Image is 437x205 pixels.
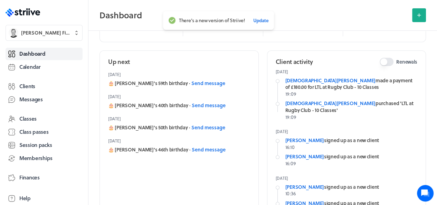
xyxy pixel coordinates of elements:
[9,28,18,38] img: Mel Deane Fitness
[108,80,250,87] div: 🎂 [PERSON_NAME]'s 59th birthday
[19,63,41,71] span: Calendar
[285,183,324,190] a: [PERSON_NAME]
[6,25,83,41] button: Mel Deane Fitness[PERSON_NAME] Fitness
[108,102,250,109] div: 🎂 [PERSON_NAME]'s 40th birthday
[6,152,83,165] a: Memberships
[6,113,83,125] a: Classes
[285,153,324,160] a: [PERSON_NAME]
[191,124,225,131] button: Send message
[20,119,123,133] input: Search articles
[19,195,31,202] span: Help
[19,96,43,103] span: Messages
[99,8,408,22] h2: Dashboard
[108,69,250,80] header: [DATE]
[285,100,376,107] a: [DEMOGRAPHIC_DATA][PERSON_NAME]
[276,69,418,74] p: [DATE]
[45,85,83,90] span: New conversation
[253,17,268,24] span: Update
[6,126,83,138] a: Class passes
[108,135,250,146] header: [DATE]
[11,81,127,94] button: New conversation
[179,17,245,24] span: There's a new version of Striive!
[6,61,83,73] a: Calendar
[108,57,130,66] h2: Up next
[19,50,45,57] span: Dashboard
[285,77,376,84] a: [DEMOGRAPHIC_DATA][PERSON_NAME]
[276,175,418,181] p: [DATE]
[253,15,268,26] button: Update
[285,153,418,160] div: signed up as a new client
[6,171,83,184] a: Finances
[192,146,226,153] button: Send message
[19,155,53,162] span: Memberships
[6,48,83,60] a: Dashboard
[285,91,418,97] p: 19:09
[417,185,434,202] iframe: gist-messenger-bubble-iframe
[285,160,418,167] p: 16:09
[189,124,190,131] span: ·
[21,29,69,36] span: [PERSON_NAME] Fitness
[189,80,190,87] span: ·
[285,144,418,151] p: 16:10
[6,93,83,106] a: Messages
[19,174,40,181] span: Finances
[10,34,128,45] h1: Hi [PERSON_NAME]
[285,137,324,144] a: [PERSON_NAME]
[285,77,418,91] div: made a payment of £180.00 for LTL at Rugby Club - 10 Classes
[108,91,250,102] header: [DATE]
[276,57,313,66] h2: Client activity
[189,102,190,109] span: ·
[285,190,418,197] p: 10:36
[6,192,83,205] a: Help
[6,80,83,93] a: Clients
[19,141,52,149] span: Session packs
[10,46,128,68] h2: We're here to help. Ask us anything!
[108,113,250,124] header: [DATE]
[285,114,418,121] p: 19:09
[19,128,49,136] span: Class passes
[380,58,393,66] button: Renewals
[189,146,190,153] span: ·
[9,108,129,116] p: Find an answer quickly
[108,124,250,131] div: 🎂 [PERSON_NAME]'s 50th birthday
[191,80,225,87] button: Send message
[276,129,418,134] p: [DATE]
[396,58,417,65] span: Renewals
[6,139,83,151] a: Session packs
[285,100,418,113] div: purchased 'LTL at Rugby Club - 10 Classes'
[285,137,418,144] div: signed up as a new client
[192,102,226,109] button: Send message
[285,184,418,190] div: signed up as a new client
[108,146,250,153] div: 🎂 [PERSON_NAME]'s 46th birthday
[19,115,37,122] span: Classes
[19,83,35,90] span: Clients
